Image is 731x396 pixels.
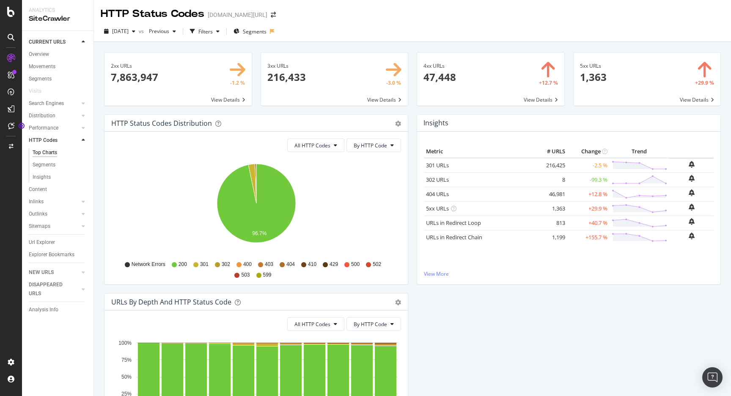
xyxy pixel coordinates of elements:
a: Search Engines [29,99,79,108]
a: Analysis Info [29,305,88,314]
div: Overview [29,50,49,59]
th: Change [567,145,610,158]
a: URLs in Redirect Loop [426,219,481,227]
th: # URLS [533,145,567,158]
div: Analytics [29,7,87,14]
div: gear [395,121,401,127]
span: vs [139,28,146,35]
text: 50% [121,374,132,380]
div: bell-plus [689,204,695,210]
a: 5xx URLs [426,205,449,212]
th: Trend [610,145,669,158]
td: 46,981 [533,187,567,201]
span: 503 [241,271,250,279]
td: 216,425 [533,158,567,173]
button: Previous [146,25,179,38]
a: DISAPPEARED URLS [29,280,79,298]
td: +12.8 % [567,187,610,201]
a: Outlinks [29,210,79,219]
a: Visits [29,87,50,96]
text: 100% [118,340,132,346]
a: Performance [29,124,79,133]
td: -99.3 % [567,172,610,187]
div: Distribution [29,111,55,120]
a: Url Explorer [29,238,88,247]
a: URLs in Redirect Chain [426,233,482,241]
a: HTTP Codes [29,136,79,145]
div: Visits [29,87,41,96]
a: CURRENT URLS [29,38,79,47]
a: Top Charts [33,148,88,157]
div: gear [395,299,401,305]
a: Inlinks [29,197,79,206]
div: Insights [33,173,51,182]
span: 200 [179,261,187,268]
div: Tooltip anchor [18,122,25,130]
div: Top Charts [33,148,57,157]
h4: Insights [423,117,448,129]
span: 403 [265,261,273,268]
div: Segments [33,161,55,169]
div: bell-plus [689,218,695,225]
span: By HTTP Code [354,321,387,328]
div: Open Intercom Messenger [702,367,723,388]
div: URLs by Depth and HTTP Status Code [111,298,231,306]
span: 429 [330,261,338,268]
span: 500 [351,261,360,268]
td: 813 [533,216,567,230]
span: All HTTP Codes [294,142,330,149]
div: Search Engines [29,99,64,108]
a: NEW URLS [29,268,79,277]
div: Explorer Bookmarks [29,250,74,259]
td: +29.9 % [567,201,610,216]
span: By HTTP Code [354,142,387,149]
div: Inlinks [29,197,44,206]
div: Content [29,185,47,194]
span: All HTTP Codes [294,321,330,328]
th: Metric [424,145,533,158]
text: 96.7% [252,231,267,237]
span: Network Errors [132,261,165,268]
span: 404 [286,261,295,268]
button: All HTTP Codes [287,317,344,331]
a: Movements [29,62,88,71]
div: Filters [198,28,213,35]
td: +155.7 % [567,230,610,244]
div: HTTP Status Codes Distribution [111,119,212,127]
button: Filters [187,25,223,38]
a: Distribution [29,111,79,120]
div: Url Explorer [29,238,55,247]
a: Segments [29,75,88,83]
svg: A chart. [111,159,401,257]
div: CURRENT URLS [29,38,66,47]
div: Movements [29,62,55,71]
a: Content [29,185,88,194]
div: bell-plus [689,189,695,196]
button: By HTTP Code [346,138,401,152]
span: Previous [146,28,169,35]
a: Explorer Bookmarks [29,250,88,259]
span: 400 [243,261,252,268]
div: [DOMAIN_NAME][URL] [208,11,267,19]
div: SiteCrawler [29,14,87,24]
span: 410 [308,261,316,268]
div: Segments [29,75,52,83]
button: Segments [230,25,270,38]
a: 302 URLs [426,176,449,183]
button: By HTTP Code [346,317,401,331]
span: 502 [373,261,381,268]
text: 75% [121,357,132,363]
td: -2.5 % [567,158,610,173]
div: HTTP Status Codes [101,7,204,21]
div: bell-plus [689,175,695,182]
a: 404 URLs [426,190,449,198]
div: NEW URLS [29,268,54,277]
span: 302 [222,261,230,268]
a: 301 URLs [426,161,449,169]
div: HTTP Codes [29,136,58,145]
div: DISAPPEARED URLS [29,280,71,298]
div: bell-plus [689,233,695,239]
button: All HTTP Codes [287,138,344,152]
span: 301 [200,261,209,268]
